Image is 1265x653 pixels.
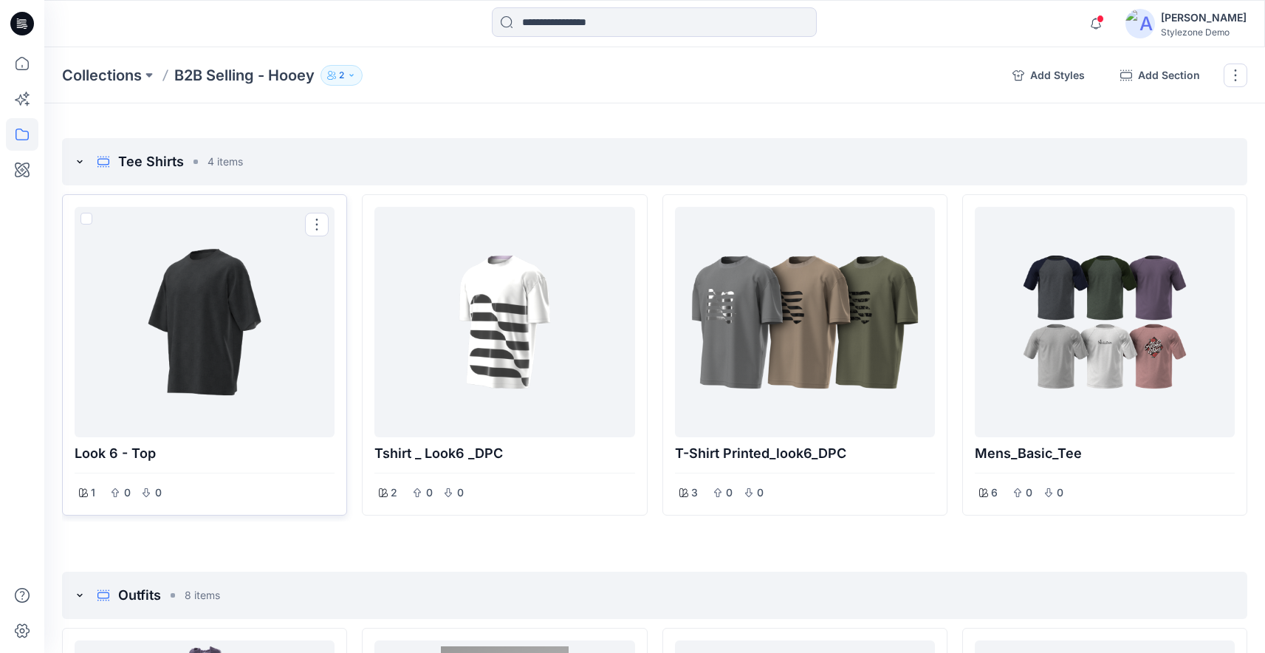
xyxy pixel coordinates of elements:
div: Tshirt _ look6 _DPC200 [362,194,647,516]
p: 0 [154,484,162,502]
p: 0 [425,484,433,502]
p: 0 [756,484,765,502]
img: avatar [1125,9,1155,38]
div: Mens_Basic_Tee600 [962,194,1247,516]
p: 2 [339,67,344,83]
button: Add Section [1108,64,1212,87]
div: T-shirt printed_look6_DPC300 [662,194,947,516]
p: 0 [456,484,464,502]
p: Look 6 - Top [75,443,335,464]
p: 8 items [185,587,220,603]
p: 1 [91,484,95,502]
p: 2 [391,484,397,502]
p: Outfits [118,585,161,606]
div: [PERSON_NAME] [1161,9,1247,27]
p: T-shirt printed_look6_DPC [675,443,935,464]
p: Tee Shirts [118,151,184,172]
p: 0 [1056,484,1065,502]
p: 6 [991,484,998,502]
button: Add Styles [1001,64,1097,87]
p: 3 [691,484,698,502]
p: Mens_Basic_Tee [975,443,1235,464]
p: Tshirt _ look6 _DPC [374,443,634,464]
button: Options [305,213,329,236]
button: 2 [320,65,363,86]
div: Stylezone Demo [1161,27,1247,38]
p: 0 [1025,484,1034,502]
p: 0 [725,484,734,502]
div: Look 6 - Top100Options [62,194,347,516]
a: Collections [62,65,142,86]
p: B2B Selling - Hooey [174,65,315,86]
p: 4 items [208,154,243,169]
p: 0 [123,484,131,502]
